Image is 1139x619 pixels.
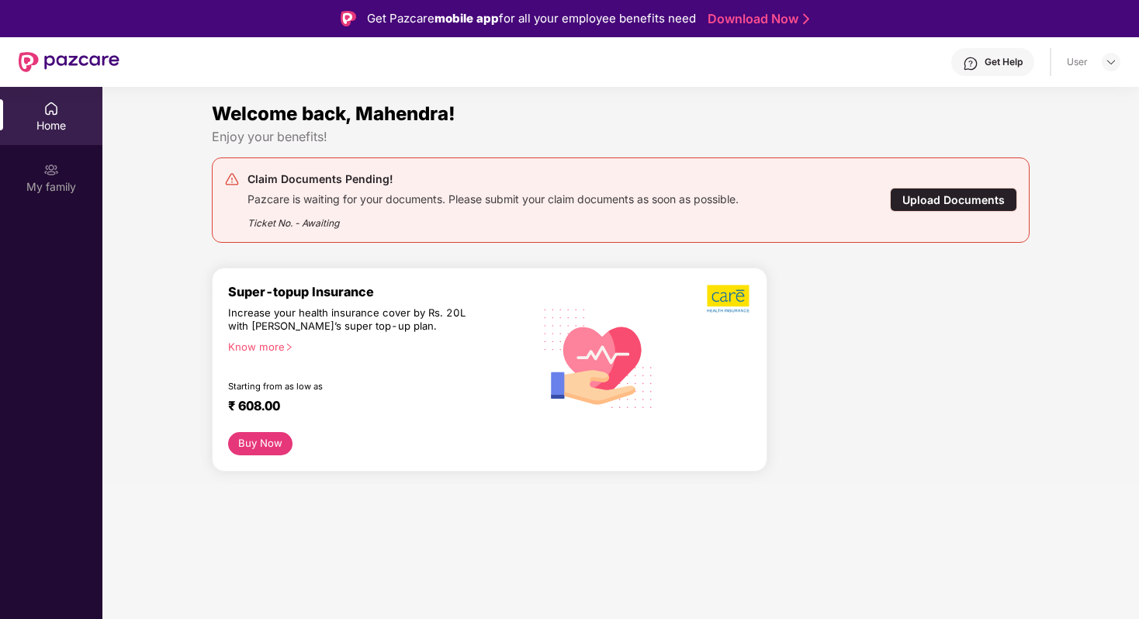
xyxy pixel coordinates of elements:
div: Get Pazcare for all your employee benefits need [367,9,696,28]
img: svg+xml;base64,PHN2ZyB3aWR0aD0iMjAiIGhlaWdodD0iMjAiIHZpZXdCb3g9IjAgMCAyMCAyMCIgZmlsbD0ibm9uZSIgeG... [43,162,59,178]
div: Upload Documents [890,188,1017,212]
span: Welcome back, Mahendra! [212,102,455,125]
img: Stroke [803,11,809,27]
img: svg+xml;base64,PHN2ZyB4bWxucz0iaHR0cDovL3d3dy53My5vcmcvMjAwMC9zdmciIHhtbG5zOnhsaW5rPSJodHRwOi8vd3... [533,291,664,424]
div: Super-topup Insurance [228,284,533,299]
div: Pazcare is waiting for your documents. Please submit your claim documents as soon as possible. [248,188,739,206]
img: svg+xml;base64,PHN2ZyBpZD0iSGVscC0zMngzMiIgeG1sbnM9Imh0dHA6Ly93d3cudzMub3JnLzIwMDAvc3ZnIiB3aWR0aD... [963,56,978,71]
img: b5dec4f62d2307b9de63beb79f102df3.png [707,284,751,313]
img: New Pazcare Logo [19,52,119,72]
div: Know more [228,341,524,351]
div: Increase your health insurance cover by Rs. 20L with [PERSON_NAME]’s super top-up plan. [228,306,466,334]
button: Buy Now [228,432,293,455]
div: Ticket No. - Awaiting [248,206,739,230]
img: Logo [341,11,356,26]
img: svg+xml;base64,PHN2ZyBpZD0iSG9tZSIgeG1sbnM9Imh0dHA6Ly93d3cudzMub3JnLzIwMDAvc3ZnIiB3aWR0aD0iMjAiIG... [43,101,59,116]
div: Get Help [985,56,1023,68]
div: User [1067,56,1088,68]
strong: mobile app [434,11,499,26]
img: svg+xml;base64,PHN2ZyBpZD0iRHJvcGRvd24tMzJ4MzIiIHhtbG5zPSJodHRwOi8vd3d3LnczLm9yZy8yMDAwL3N2ZyIgd2... [1105,56,1117,68]
div: Starting from as low as [228,381,467,392]
div: Enjoy your benefits! [212,129,1030,145]
span: right [285,343,293,351]
div: ₹ 608.00 [228,398,518,417]
div: Claim Documents Pending! [248,170,739,188]
a: Download Now [708,11,805,27]
img: svg+xml;base64,PHN2ZyB4bWxucz0iaHR0cDovL3d3dy53My5vcmcvMjAwMC9zdmciIHdpZHRoPSIyNCIgaGVpZ2h0PSIyNC... [224,171,240,187]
